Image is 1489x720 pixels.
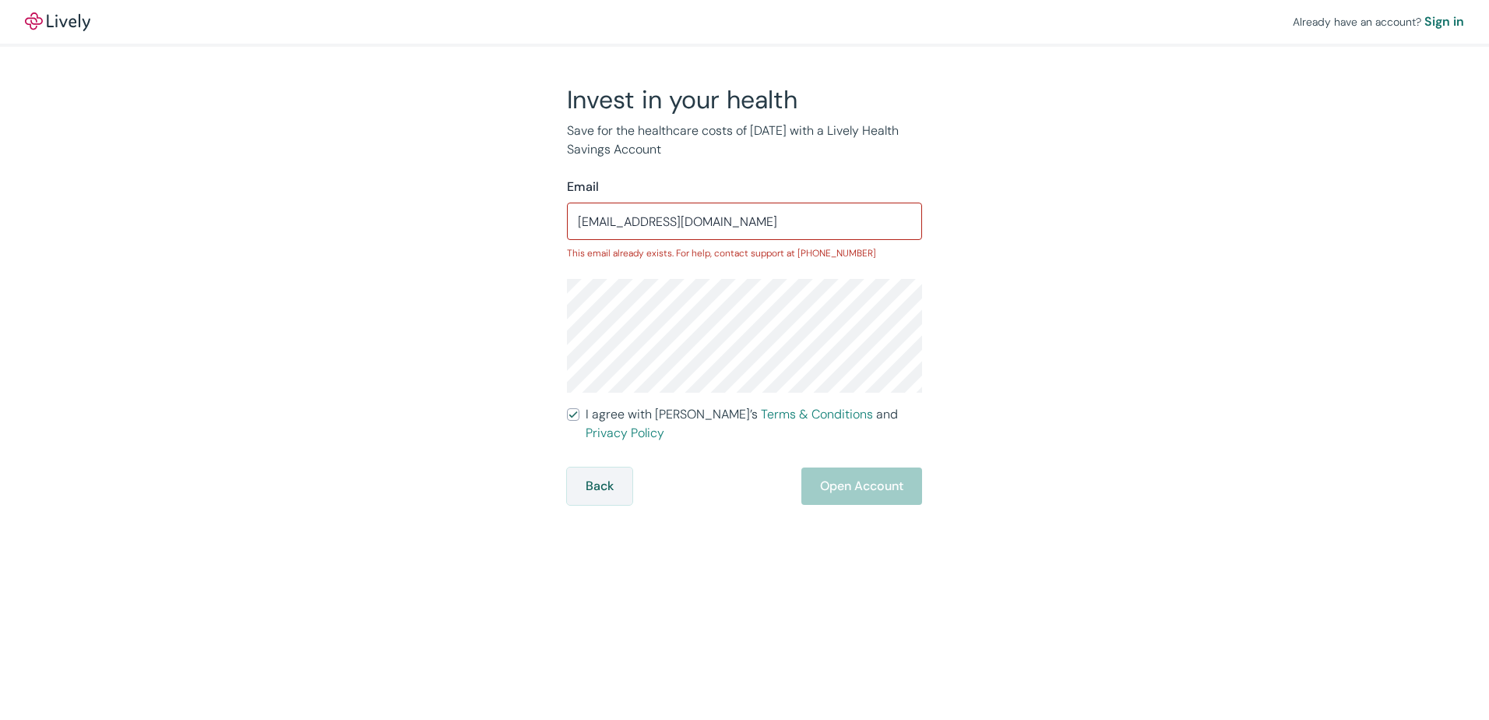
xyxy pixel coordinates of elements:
p: Save for the healthcare costs of [DATE] with a Lively Health Savings Account [567,122,922,159]
a: Terms & Conditions [761,406,873,422]
img: Lively [25,12,90,31]
div: Already have an account? [1293,12,1464,31]
h2: Invest in your health [567,84,922,115]
label: Email [567,178,599,196]
button: Back [567,468,632,505]
p: This email already exists. For help, contact support at [PHONE_NUMBER] [567,246,922,260]
a: Privacy Policy [586,425,664,441]
a: LivelyLively [25,12,90,31]
a: Sign in [1424,12,1464,31]
span: I agree with [PERSON_NAME]’s and [586,405,922,443]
